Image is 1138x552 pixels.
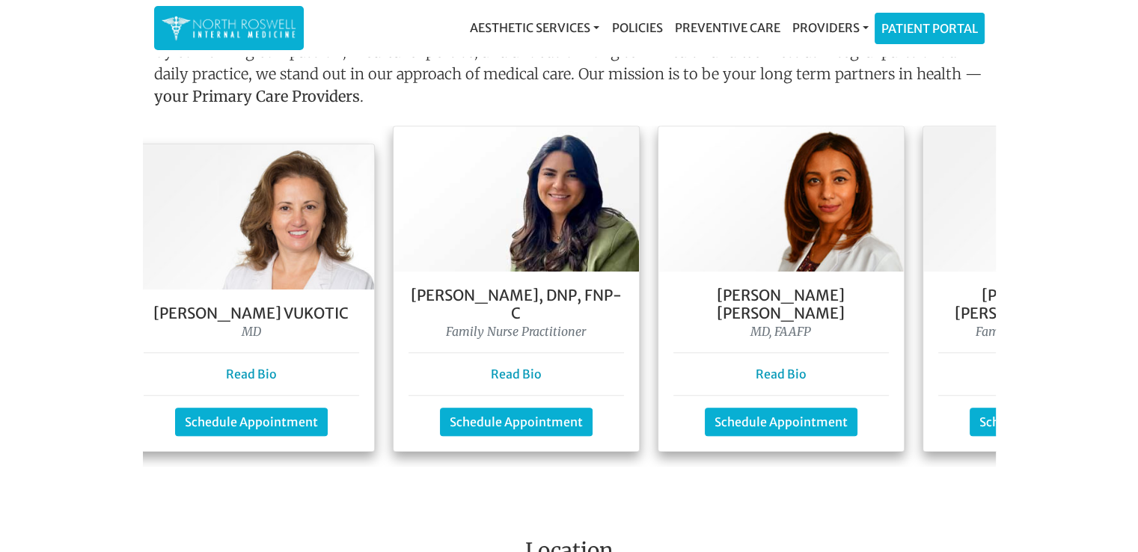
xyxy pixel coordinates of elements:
h5: [PERSON_NAME] Vukotic [144,304,359,322]
i: Family Nurse Practitioner [446,324,586,339]
a: Read Bio [756,367,807,381]
i: Family Nurse Practitioner [976,324,1116,339]
strong: your Primary Care Providers [154,87,360,105]
a: Aesthetic Services [464,13,605,43]
a: Schedule Appointment [440,408,593,436]
h5: [PERSON_NAME], DNP, FNP- C [409,286,624,322]
img: North Roswell Internal Medicine [162,13,296,43]
a: Providers [786,13,874,43]
img: Dr. Goga Vukotis [129,144,374,289]
i: MD [242,324,261,339]
a: Schedule Appointment [175,408,328,436]
h5: [PERSON_NAME] [PERSON_NAME] [673,286,889,322]
p: By combining compassion, medical expertise, and a focus on long term health and wellness as integ... [154,40,985,114]
a: Read Bio [226,367,277,381]
a: Read Bio [491,367,542,381]
a: Schedule Appointment [705,408,857,436]
a: Policies [605,13,668,43]
i: MD, FAAFP [750,324,811,339]
a: Preventive Care [668,13,786,43]
a: Patient Portal [875,13,984,43]
a: Schedule Appointment [970,408,1122,436]
img: Dr. Farah Mubarak Ali MD, FAAFP [658,126,904,272]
